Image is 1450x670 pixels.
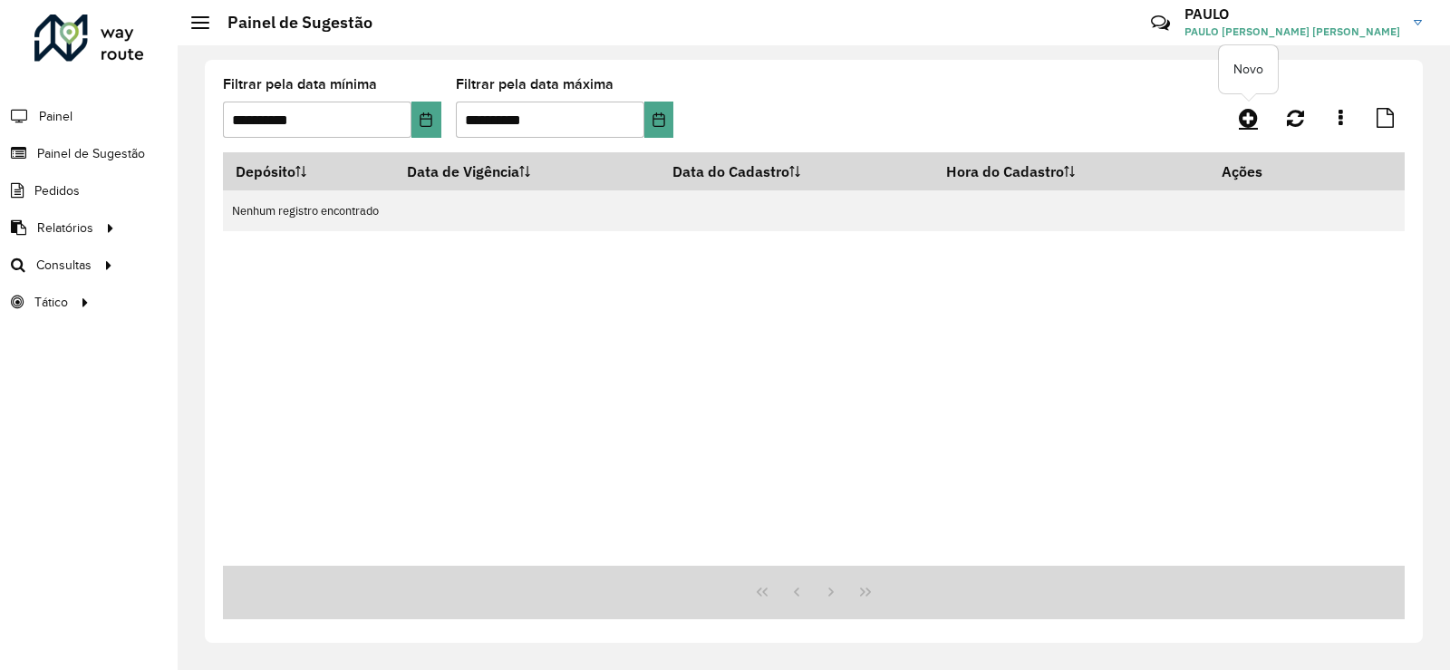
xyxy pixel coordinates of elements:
[1184,24,1400,40] span: PAULO [PERSON_NAME] [PERSON_NAME]
[1141,4,1180,43] a: Contato Rápido
[223,152,394,190] th: Depósito
[644,102,673,138] button: Choose Date
[223,73,377,95] label: Filtrar pela data mínima
[223,190,1405,231] td: Nenhum registro encontrado
[456,73,614,95] label: Filtrar pela data máxima
[34,293,68,312] span: Tático
[411,102,440,138] button: Choose Date
[209,13,372,33] h2: Painel de Sugestão
[660,152,933,190] th: Data do Cadastro
[394,152,660,190] th: Data de Vigência
[37,144,145,163] span: Painel de Sugestão
[933,152,1209,190] th: Hora do Cadastro
[34,181,80,200] span: Pedidos
[36,256,92,275] span: Consultas
[1184,5,1400,23] h3: PAULO
[1219,45,1278,93] div: Novo
[1209,152,1318,190] th: Ações
[39,107,72,126] span: Painel
[37,218,93,238] span: Relatórios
